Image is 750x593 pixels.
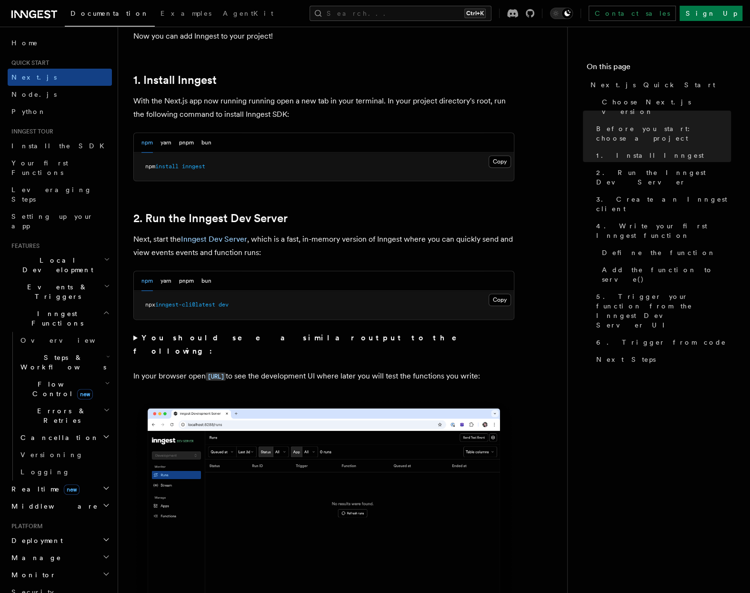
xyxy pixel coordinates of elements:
p: In your browser open to see the development UI where later you will test the functions you write: [133,369,514,383]
button: Monitor [8,566,112,583]
span: Your first Functions [11,159,68,176]
button: npm [141,133,153,153]
span: Add the function to serve() [602,265,731,284]
span: Features [8,242,40,250]
span: Before you start: choose a project [596,124,731,143]
a: Next Steps [592,351,731,368]
p: Next, start the , which is a fast, in-memory version of Inngest where you can quickly send and vi... [133,233,514,259]
span: inngest-cli@latest [155,301,215,308]
a: Your first Functions [8,154,112,181]
a: Define the function [598,244,731,261]
span: Quick start [8,59,49,67]
span: Next.js Quick Start [590,80,715,90]
a: 5. Trigger your function from the Inngest Dev Server UI [592,288,731,334]
span: Home [11,38,38,48]
a: 1. Install Inngest [133,73,217,87]
button: bun [201,133,211,153]
a: Node.js [8,86,112,103]
a: 1. Install Inngest [592,147,731,164]
span: Logging [20,468,70,476]
span: AgentKit [223,10,273,17]
span: install [155,163,179,170]
button: Local Development [8,252,112,278]
span: 5. Trigger your function from the Inngest Dev Server UI [596,292,731,330]
span: new [77,389,93,399]
a: Home [8,34,112,51]
span: Install the SDK [11,142,110,150]
span: Versioning [20,451,83,459]
span: Overview [20,337,119,344]
button: Deployment [8,532,112,549]
button: npm [141,271,153,291]
span: 4. Write your first Inngest function [596,221,731,240]
span: new [64,484,80,495]
a: Sign Up [680,6,742,21]
span: Cancellation [17,433,99,442]
button: Errors & Retries [17,402,112,429]
span: Python [11,108,46,115]
strong: You should see a similar output to the following: [133,333,470,356]
span: Flow Control [17,379,105,399]
a: 3. Create an Inngest client [592,191,731,217]
span: Realtime [8,484,80,494]
a: 4. Write your first Inngest function [592,217,731,244]
button: Steps & Workflows [17,349,112,376]
span: Next Steps [596,355,656,364]
a: 6. Trigger from code [592,334,731,351]
span: Manage [8,553,61,562]
span: npx [145,301,155,308]
kbd: Ctrl+K [464,9,486,18]
button: Toggle dark mode [550,8,573,19]
a: Setting up your app [8,208,112,235]
div: Inngest Functions [8,332,112,481]
a: Examples [155,3,217,26]
span: 2. Run the Inngest Dev Server [596,168,731,187]
span: dev [219,301,229,308]
span: Inngest tour [8,128,53,135]
a: Contact sales [589,6,676,21]
button: Cancellation [17,429,112,446]
span: Setting up your app [11,213,93,230]
a: Versioning [17,446,112,463]
a: Choose Next.js version [598,93,731,120]
span: Monitor [8,570,56,580]
button: Events & Triggers [8,278,112,305]
a: Install the SDK [8,137,112,154]
summary: You should see a similar output to the following: [133,331,514,358]
button: yarn [160,133,171,153]
a: Add the function to serve() [598,261,731,288]
span: Next.js [11,73,57,81]
a: 2. Run the Inngest Dev Server [133,212,288,225]
a: Inngest Dev Server [181,235,247,244]
span: Examples [160,10,211,17]
span: Node.js [11,91,57,98]
code: [URL] [206,372,226,380]
span: 6. Trigger from code [596,337,726,347]
button: Flow Controlnew [17,376,112,402]
button: Search...Ctrl+K [310,6,491,21]
span: Local Development [8,256,104,275]
h4: On this page [587,61,731,76]
span: Events & Triggers [8,282,104,301]
button: pnpm [179,271,194,291]
button: Copy [489,155,511,168]
a: Python [8,103,112,120]
span: Steps & Workflows [17,353,106,372]
span: Middleware [8,501,98,511]
button: Realtimenew [8,481,112,498]
span: Choose Next.js version [602,97,731,116]
button: pnpm [179,133,194,153]
button: Copy [489,294,511,306]
a: Leveraging Steps [8,181,112,208]
span: 1. Install Inngest [596,151,704,160]
span: Platform [8,522,43,530]
a: Next.js [8,69,112,86]
a: Logging [17,463,112,481]
button: Inngest Functions [8,305,112,332]
span: Errors & Retries [17,406,103,425]
span: Inngest Functions [8,309,103,328]
a: Documentation [65,3,155,27]
p: Now you can add Inngest to your project! [133,30,514,43]
a: [URL] [206,371,226,380]
button: Manage [8,549,112,566]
